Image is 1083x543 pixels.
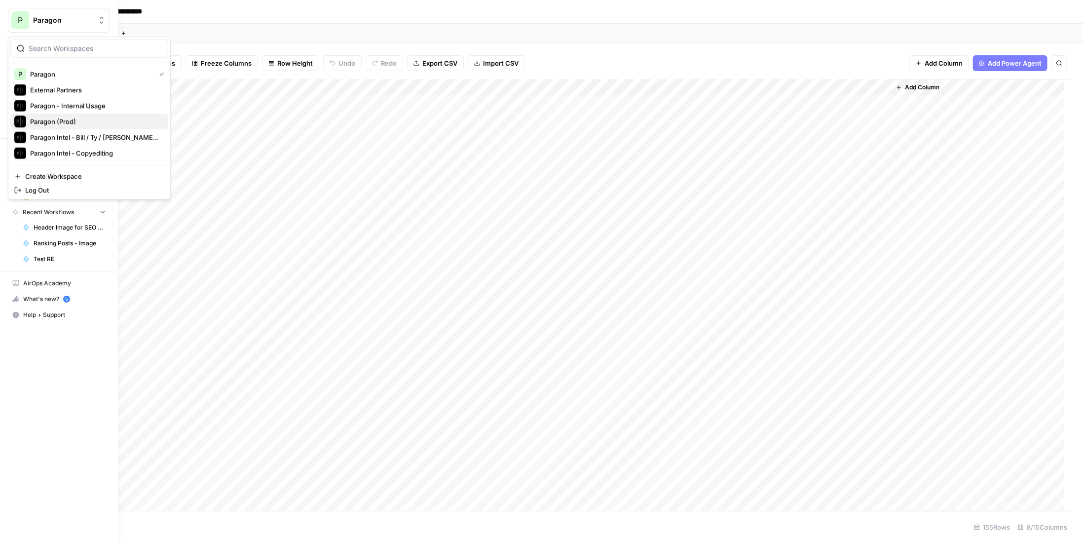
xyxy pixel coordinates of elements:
button: Help + Support [8,307,110,323]
button: Row Height [262,55,319,71]
a: Header Image for SEO Article [18,220,110,235]
button: Freeze Columns [186,55,258,71]
span: P [18,69,22,79]
button: Redo [366,55,403,71]
button: What's new? 5 [8,291,110,307]
button: Add Column [892,81,943,94]
span: Paragon [30,69,151,79]
button: Import CSV [468,55,525,71]
text: 5 [65,297,68,302]
span: Redo [381,58,397,68]
span: AirOps Academy [23,279,106,288]
span: Undo [338,58,355,68]
span: Log Out [25,185,160,195]
span: Add Column [905,83,939,92]
div: 8/15 Columns [1014,519,1071,535]
button: Recent Workflows [8,205,110,220]
span: Export CSV [422,58,457,68]
span: Test RE [34,255,106,264]
span: Paragon Intel - Bill / Ty / [PERSON_NAME] R&D [30,132,160,142]
span: Paragon (Prod) [30,116,160,126]
a: 5 [63,296,70,303]
img: External Partners Logo [14,84,26,96]
button: Export CSV [407,55,464,71]
img: Paragon Intel - Bill / Ty / Colby R&D Logo [14,131,26,143]
span: Add Power Agent [988,58,1042,68]
span: Ranking Posts - Image [34,239,106,248]
img: Paragon - Internal Usage Logo [14,100,26,112]
div: 155 Rows [970,519,1014,535]
span: Help + Support [23,310,106,319]
input: Search Workspaces [29,43,162,53]
a: Test RE [18,251,110,267]
span: Recent Workflows [23,208,74,217]
button: Add Power Agent [973,55,1047,71]
a: Ranking Posts - Image [18,235,110,251]
span: Create Workspace [25,171,160,181]
span: Import CSV [483,58,519,68]
a: Log Out [10,183,168,197]
span: Paragon - Internal Usage [30,101,160,111]
span: External Partners [30,85,160,95]
span: Add Column [925,58,963,68]
img: Paragon Intel - Copyediting Logo [14,147,26,159]
span: Freeze Columns [201,58,252,68]
div: Workspace: Paragon [8,37,171,199]
button: Add Column [909,55,969,71]
img: Paragon (Prod) Logo [14,116,26,127]
span: Paragon Intel - Copyediting [30,148,160,158]
span: Header Image for SEO Article [34,223,106,232]
a: Create Workspace [10,169,168,183]
a: AirOps Academy [8,275,110,291]
span: Paragon [33,15,93,25]
span: Row Height [277,58,313,68]
button: Workspace: Paragon [8,8,110,33]
span: P [18,14,23,26]
button: Undo [323,55,362,71]
div: What's new? [8,292,110,307]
